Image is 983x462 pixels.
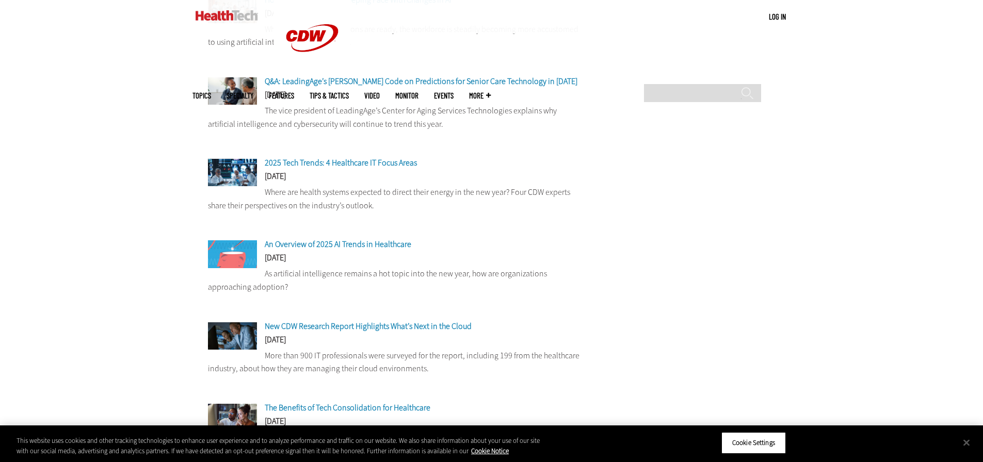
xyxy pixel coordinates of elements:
a: 2025 Tech Trends: 4 Healthcare IT Focus Areas [265,157,417,168]
img: illustration of computer chip being put inside head with waves [208,240,257,268]
a: CDW [273,68,351,79]
p: As artificial intelligence remains a hot topic into the new year, how are organizations approachi... [208,267,583,293]
a: Events [434,92,454,100]
a: New CDW Research Report Highlights What’s Next in the Cloud [265,321,472,332]
img: IT team members look at platform on desktop [208,404,257,431]
div: [DATE] [208,336,583,349]
a: Features [269,92,294,100]
p: Where are health systems expected to direct their energy in the new year? Four CDW experts share ... [208,186,583,212]
div: This website uses cookies and other tracking technologies to enhance user experience and to analy... [17,436,541,456]
a: More information about your privacy [471,447,509,455]
a: An Overview of 2025 AI Trends in Healthcare [265,239,411,250]
p: More than 900 IT professionals were surveyed for the report, including 199 from the healthcare in... [208,349,583,375]
div: [DATE] [208,172,583,186]
p: The vice president of LeadingAge’s Center for Aging Services Technologies explains why artificial... [208,104,583,130]
a: Video [364,92,380,100]
button: Close [955,431,978,454]
a: The Benefits of Tech Consolidation for Healthcare [265,402,430,413]
img: Home [196,10,258,21]
span: Topics [192,92,211,100]
div: [DATE] [208,417,583,431]
div: [DATE] [208,254,583,267]
a: MonITor [395,92,418,100]
span: More [469,92,491,100]
a: Log in [769,12,786,21]
span: Specialty [227,92,253,100]
img: two doctors assess MRI images [208,322,257,350]
button: Cookie Settings [721,432,786,454]
a: Tips & Tactics [310,92,349,100]
img: group of doctors talk amid large screens [208,159,257,186]
div: User menu [769,11,786,22]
